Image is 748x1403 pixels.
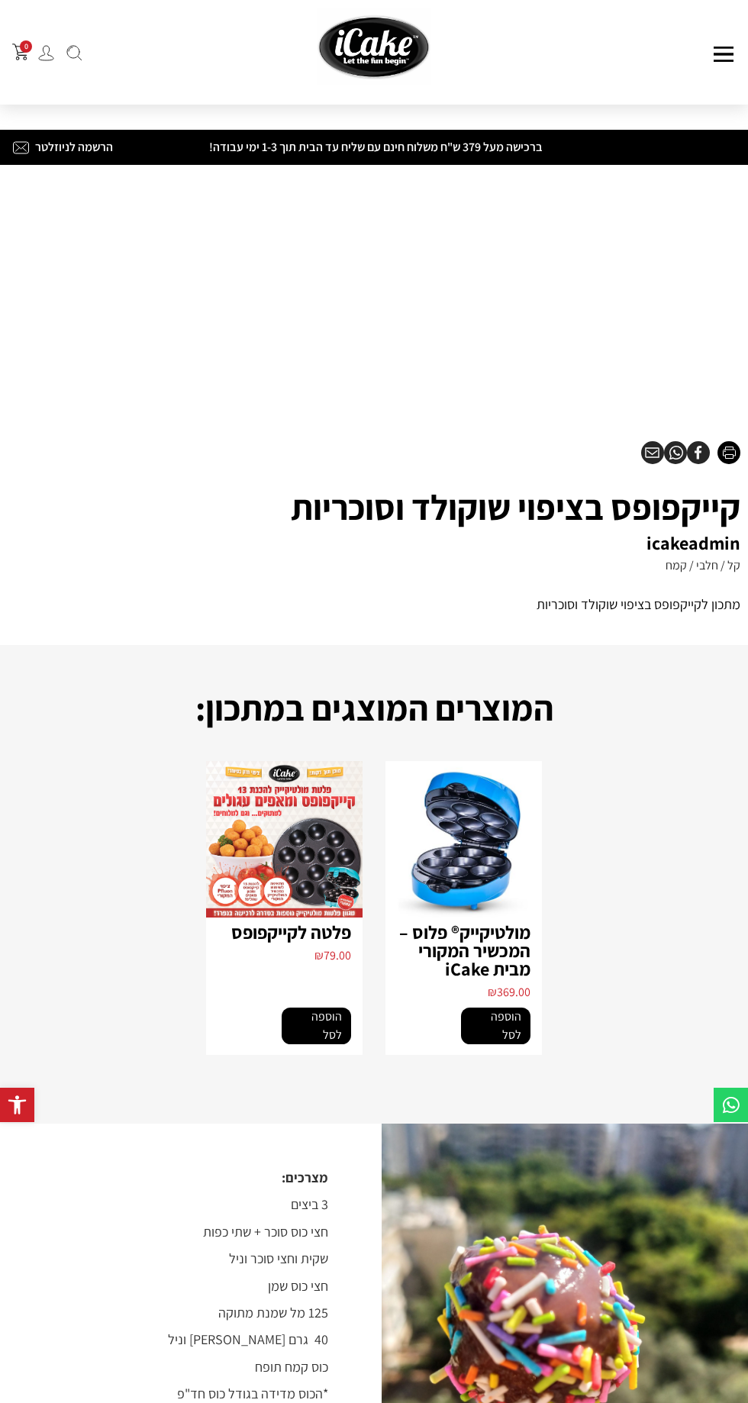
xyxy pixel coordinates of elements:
span: שקית וחצי סוכר וניל [229,1250,328,1267]
a: הרשמה לניוזלטר [35,139,113,155]
h6: קמח [666,560,687,572]
span: 125 מל שמנת מתוקה [218,1304,328,1321]
img: %D7%9E%D7%95%D7%9C%D7%98%D7%99%D7%A7%D7%99%D7%99%D7%A7-%D7%A8%D7%A7%D7%A2-%D7%9C%D7%91%D7%9F.jpeg [385,761,542,918]
h6: חלבי / [689,560,718,572]
h1: קייקפופס בציפוי שוקולד וסוכריות [8,480,740,534]
h2: ברכישה מעל 379 ש"ח משלוח חינם עם שליח עד הבית תוך 1-3 ימי עבודה! [167,141,585,153]
div: שיתוף ב whatsapp [664,441,687,464]
span: *הכוס מדידה בגודל כוס חד"פ [177,1385,328,1402]
span: חצי כוס סוכר + שתי כפות [203,1223,328,1240]
a: להוסיף את "מולטיקייק® פלוס – המכשיר המקורי מבית iCake" לסל הקניות [461,1008,530,1044]
h2: icakeadmin [8,534,740,552]
span: 40 גרם [PERSON_NAME] וניל [168,1330,328,1348]
bdi: 79.00 [314,947,351,963]
span: כוס קמח תופח [255,1358,328,1376]
h3: פלטה לקייקפופס [218,923,351,941]
img: shopping-cart.png [12,44,29,60]
a: מולטיקייק® פלוס – המכשיר המקורי מבית iCake₪369.00 [385,761,542,1008]
a: להוסיף את "פלטה לקייקפופס" לסל הקניות [282,1008,351,1044]
span: ₪ [488,984,497,1000]
a: פלטה לקייקפופס₪79.00 [206,761,363,971]
span: חצי כוס שמן [268,1277,328,1295]
strong: מצרכים: [282,1169,328,1186]
bdi: 369.00 [488,984,530,1000]
h3: מולטיקייק® פלוס – המכשיר המקורי מבית iCake [397,923,530,978]
span: 3 ביצים [291,1195,328,1213]
div: מתכון לקייקפופס בציפוי שוקולד וסוכריות [8,595,740,614]
div: שיתוף ב facebook [687,441,710,464]
span: 0 [20,40,32,53]
span: ₪ [314,947,324,963]
div: שיתוף ב email [641,441,664,464]
h2: המוצרים המוצגים במתכון: [8,681,740,734]
h6: קל / [721,560,740,572]
img: %D7%A7%D7%99%D7%99%D7%A7%D7%A1%D7%A4%D7%95%D7%A4%D7%A1.jpg [206,761,363,918]
button: פתח עגלת קניות צדדית [12,44,29,60]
